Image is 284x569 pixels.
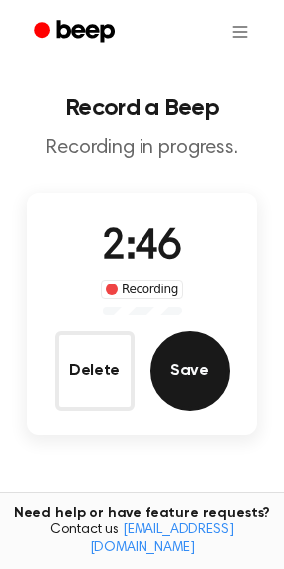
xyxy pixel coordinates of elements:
span: 2:46 [102,227,181,269]
button: Save Audio Record [150,331,230,411]
a: [EMAIL_ADDRESS][DOMAIN_NAME] [90,523,234,555]
h1: Record a Beep [16,96,268,120]
div: Recording [101,280,183,299]
p: Recording in progress. [16,136,268,161]
button: Open menu [216,8,264,56]
span: Contact us [12,522,272,557]
button: Delete Audio Record [55,331,135,411]
a: Beep [20,13,133,52]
